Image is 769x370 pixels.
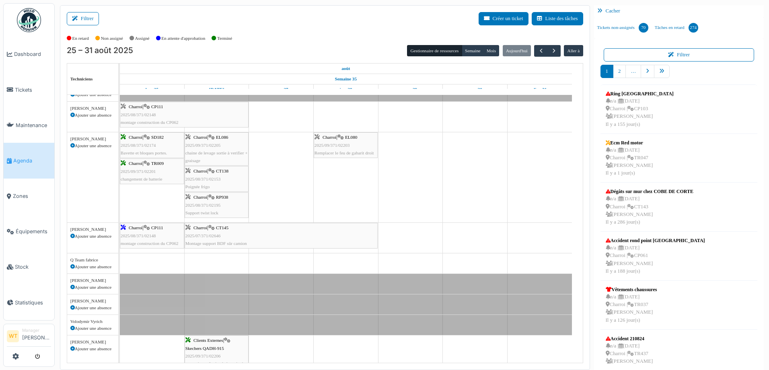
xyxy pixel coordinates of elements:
[216,135,228,140] span: EL086
[532,12,583,25] button: Liste des tâches
[652,17,701,39] a: Tâches en retard
[185,143,221,148] span: 2025/09/371/02205
[121,224,183,247] div: |
[604,48,755,62] button: Filtrer
[70,345,115,352] div: Ajouter une absence
[185,150,248,163] span: chaine de levage sortie à verifier + graisage
[121,160,183,183] div: |
[70,136,115,142] div: [PERSON_NAME]
[135,35,150,42] label: Assigné
[185,210,218,215] span: Support twist lock
[185,224,377,247] div: |
[70,226,115,233] div: [PERSON_NAME]
[345,135,357,140] span: EL080
[185,134,248,164] div: |
[120,275,144,282] span: Vacances
[13,192,51,200] span: Zones
[16,228,51,235] span: Équipements
[185,184,210,189] span: Poignée frigo
[4,143,54,178] a: Agenda
[547,45,561,57] button: Suivant
[70,339,115,345] div: [PERSON_NAME]
[101,35,123,42] label: Non assigné
[604,137,655,179] a: Ecm Red motor n/a |[DATE] Charroi |TR047 [PERSON_NAME]Il y a 1 jour(s)
[606,97,674,128] div: n/a | [DATE] Charroi | CP103 [PERSON_NAME] Il y a 155 jour(s)
[67,12,99,25] button: Filtrer
[121,112,156,117] span: 2025/08/371/02148
[333,74,359,84] a: Semaine 35
[7,327,51,347] a: WT Manager[PERSON_NAME]
[70,304,115,311] div: Ajouter une absence
[121,233,156,238] span: 2025/08/371/02148
[600,65,758,84] nav: pager
[121,241,179,246] span: montage construction du CP062
[606,244,705,275] div: n/a | [DATE] Charroi | CP061 [PERSON_NAME] Il y a 188 jour(s)
[606,293,657,324] div: n/a | [DATE] Charroi | TR037 [PERSON_NAME] Il y a 126 jour(s)
[606,146,653,177] div: n/a | [DATE] Charroi | TR047 [PERSON_NAME] Il y a 1 jour(s)
[604,284,659,326] a: Vêtements chaussures n/a |[DATE] Charroi |TR037 [PERSON_NAME]Il y a 126 jour(s)
[129,135,142,140] span: Charroi
[70,112,115,119] div: Ajouter une absence
[604,88,676,130] a: Ring [GEOGRAPHIC_DATA] n/a |[DATE] Charroi |CP103 [PERSON_NAME]Il y a 155 jour(s)
[15,86,51,94] span: Tickets
[161,35,205,42] label: En attente d'approbation
[534,45,547,57] button: Précédent
[16,121,51,129] span: Maintenance
[185,167,248,191] div: |
[70,76,93,81] span: Techniciens
[315,134,377,157] div: |
[639,23,648,33] div: 70
[70,284,115,291] div: Ajouter une absence
[606,286,657,293] div: Vêtements chaussures
[185,177,221,181] span: 2025/08/371/02153
[70,298,115,304] div: [PERSON_NAME]
[67,46,133,55] h2: 25 – 31 août 2025
[70,263,115,270] div: Ajouter une absence
[72,35,89,42] label: En retard
[407,45,462,56] button: Gestionnaire de ressources
[120,316,144,323] span: Vacances
[4,37,54,72] a: Dashboard
[594,5,764,17] div: Cacher
[70,277,115,284] div: [PERSON_NAME]
[604,186,695,228] a: Dégâts sur mur chez COBE DE CORTE n/a |[DATE] Charroi |CT143 [PERSON_NAME]Il y a 286 jour(s)
[530,84,549,95] a: 31 août 2025
[70,318,115,325] div: Volodymir Vyrich
[4,179,54,214] a: Zones
[121,120,179,125] span: montage construction du CP062
[613,65,626,78] a: 2
[22,327,51,345] li: [PERSON_NAME]
[207,84,226,95] a: 26 août 2025
[70,91,115,98] div: Ajouter une absence
[4,285,54,320] a: Statistiques
[503,45,531,56] button: Aujourd'hui
[185,241,247,246] span: Montage support BDF sûr camion
[193,195,207,199] span: Charroi
[70,257,115,263] div: Q Team fabrice
[193,135,207,140] span: Charroi
[4,72,54,107] a: Tickets
[13,157,51,164] span: Agenda
[15,299,51,306] span: Statistiques
[216,195,228,199] span: RP938
[121,169,156,174] span: 2025/09/371/02201
[129,104,142,109] span: Charroi
[216,169,228,173] span: CT138
[594,17,652,39] a: Tickets non-assignés
[70,325,115,332] div: Ajouter une absence
[193,169,207,173] span: Charroi
[217,35,232,42] label: Terminé
[625,65,641,78] a: …
[70,233,115,240] div: Ajouter une absence
[689,23,698,33] div: 274
[604,235,707,277] a: Accident rond point [GEOGRAPHIC_DATA] n/a |[DATE] Charroi |CP061 [PERSON_NAME]Il y a 188 jour(s)
[22,327,51,333] div: Manager
[315,143,350,148] span: 2025/09/371/02203
[151,135,164,140] span: SD182
[4,249,54,285] a: Stock
[121,103,248,126] div: |
[121,177,162,181] span: changement de batterie
[151,104,163,109] span: CP111
[185,346,224,351] span: Skechers QADH-915
[606,90,674,97] div: Ring [GEOGRAPHIC_DATA]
